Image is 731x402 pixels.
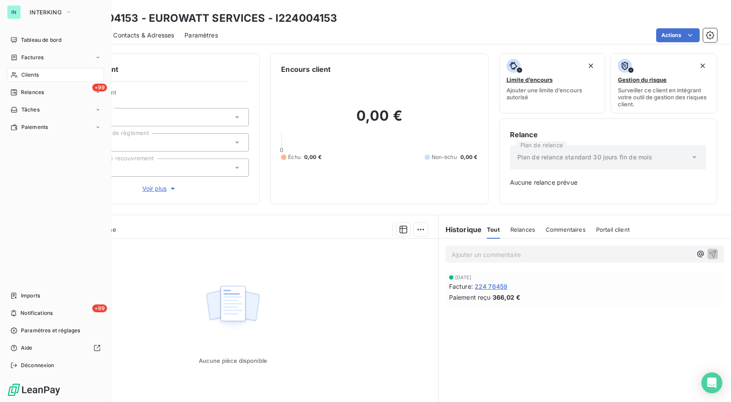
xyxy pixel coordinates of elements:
span: Aucune pièce disponible [199,357,267,364]
span: 366,02 € [493,293,520,302]
span: Gestion du risque [618,76,667,83]
span: Paramètres et réglages [21,327,80,334]
span: Voir plus [142,184,177,193]
div: IN [7,5,21,19]
img: Empty state [205,281,261,335]
a: Tableau de bord [7,33,104,47]
span: +99 [92,304,107,312]
span: Non-échu [432,153,457,161]
span: Tableau de bord [21,36,61,44]
span: 0,00 € [460,153,478,161]
span: Clients [21,71,39,79]
span: 0,00 € [304,153,322,161]
a: Factures [7,51,104,64]
a: Imports [7,289,104,303]
span: Notifications [20,309,53,317]
h6: Relance [510,129,706,140]
div: Open Intercom Messenger [701,372,722,393]
span: Facture : [449,282,473,291]
span: Factures [21,54,44,61]
span: [DATE] [455,275,472,280]
span: Relances [21,88,44,96]
button: Actions [656,28,700,42]
span: +99 [92,84,107,91]
h3: I224004153 - EUROWATT SERVICES - I224004153 [77,10,337,26]
span: 0 [280,146,283,153]
button: Voir plus [70,184,249,193]
span: Paiements [21,123,48,131]
span: Déconnexion [21,361,54,369]
span: Paramètres [184,31,218,40]
span: INTERKING [30,9,62,16]
span: Imports [21,292,40,300]
span: Échu [288,153,301,161]
span: Ajouter une limite d’encours autorisé [506,87,598,101]
a: +99Relances [7,85,104,99]
span: Surveiller ce client en intégrant votre outil de gestion des risques client. [618,87,710,108]
span: Paiement reçu [449,293,491,302]
h2: 0,00 € [281,107,477,133]
a: Tâches [7,103,104,117]
img: Logo LeanPay [7,383,61,397]
span: Limite d’encours [506,76,553,83]
span: Relances [510,226,535,233]
span: Tout [487,226,500,233]
span: 224 76459 [475,282,507,291]
span: Commentaires [546,226,586,233]
span: Contacts & Adresses [113,31,174,40]
span: Aide [21,344,33,352]
h6: Encours client [281,64,331,74]
span: Propriétés Client [70,89,249,101]
a: Paramètres et réglages [7,324,104,338]
a: Paiements [7,120,104,134]
button: Gestion du risqueSurveiller ce client en intégrant votre outil de gestion des risques client. [610,53,717,113]
a: Aide [7,341,104,355]
span: Tâches [21,106,40,114]
h6: Historique [439,224,482,235]
button: Limite d’encoursAjouter une limite d’encours autorisé [499,53,606,113]
a: Clients [7,68,104,82]
span: Portail client [596,226,630,233]
h6: Informations client [53,64,249,74]
span: Plan de relance standard 30 jours fin de mois [517,153,653,162]
span: Aucune relance prévue [510,178,706,187]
